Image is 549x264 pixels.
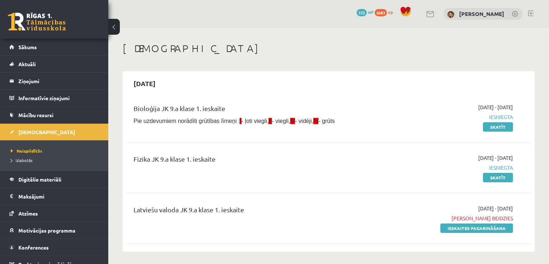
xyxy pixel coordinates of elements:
[388,9,393,15] span: xp
[394,164,513,171] span: Iesniegta
[240,118,241,124] span: I
[9,222,99,239] a: Motivācijas programma
[9,73,99,89] a: Ziņojumi
[478,205,513,212] span: [DATE] - [DATE]
[9,239,99,256] a: Konferences
[18,227,75,234] span: Motivācijas programma
[11,148,101,154] a: Neizpildītās
[483,173,513,182] a: Skatīt
[290,118,295,124] span: III
[18,176,61,183] span: Digitālie materiāli
[9,188,99,205] a: Maksājumi
[134,205,383,218] div: Latviešu valoda JK 9.a klase 1. ieskaite
[18,73,99,89] legend: Ziņojumi
[375,9,396,15] a: 6683 xp
[368,9,374,15] span: mP
[394,214,513,222] span: [PERSON_NAME] beidzies
[459,10,504,17] a: [PERSON_NAME]
[11,157,32,163] span: Izlabotās
[123,42,535,55] h1: [DEMOGRAPHIC_DATA]
[18,210,38,217] span: Atzīmes
[9,205,99,222] a: Atzīmes
[357,9,374,15] a: 572 mP
[18,129,75,135] span: [DEMOGRAPHIC_DATA]
[134,103,383,117] div: Bioloģija JK 9.a klase 1. ieskaite
[483,122,513,132] a: Skatīt
[134,154,383,167] div: Fizika JK 9.a klase 1. ieskaite
[9,107,99,123] a: Mācību resursi
[18,112,53,118] span: Mācību resursi
[440,223,513,233] a: Ieskaites pagarināšana
[11,148,42,154] span: Neizpildītās
[313,118,318,124] span: IV
[357,9,367,16] span: 572
[447,11,454,18] img: Kendija Anete Kraukle
[8,13,66,31] a: Rīgas 1. Tālmācības vidusskola
[126,75,163,92] h2: [DATE]
[134,118,335,124] span: Pie uzdevumiem norādīti grūtības līmeņi : - ļoti viegli, - viegli, - vidēji, - grūts
[11,157,101,163] a: Izlabotās
[269,118,272,124] span: II
[18,44,37,50] span: Sākums
[394,113,513,121] span: Iesniegta
[478,103,513,111] span: [DATE] - [DATE]
[18,90,99,106] legend: Informatīvie ziņojumi
[18,244,49,251] span: Konferences
[9,56,99,72] a: Aktuāli
[9,39,99,55] a: Sākums
[375,9,387,16] span: 6683
[18,188,99,205] legend: Maksājumi
[478,154,513,162] span: [DATE] - [DATE]
[18,61,36,67] span: Aktuāli
[9,90,99,106] a: Informatīvie ziņojumi
[9,124,99,140] a: [DEMOGRAPHIC_DATA]
[9,171,99,188] a: Digitālie materiāli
